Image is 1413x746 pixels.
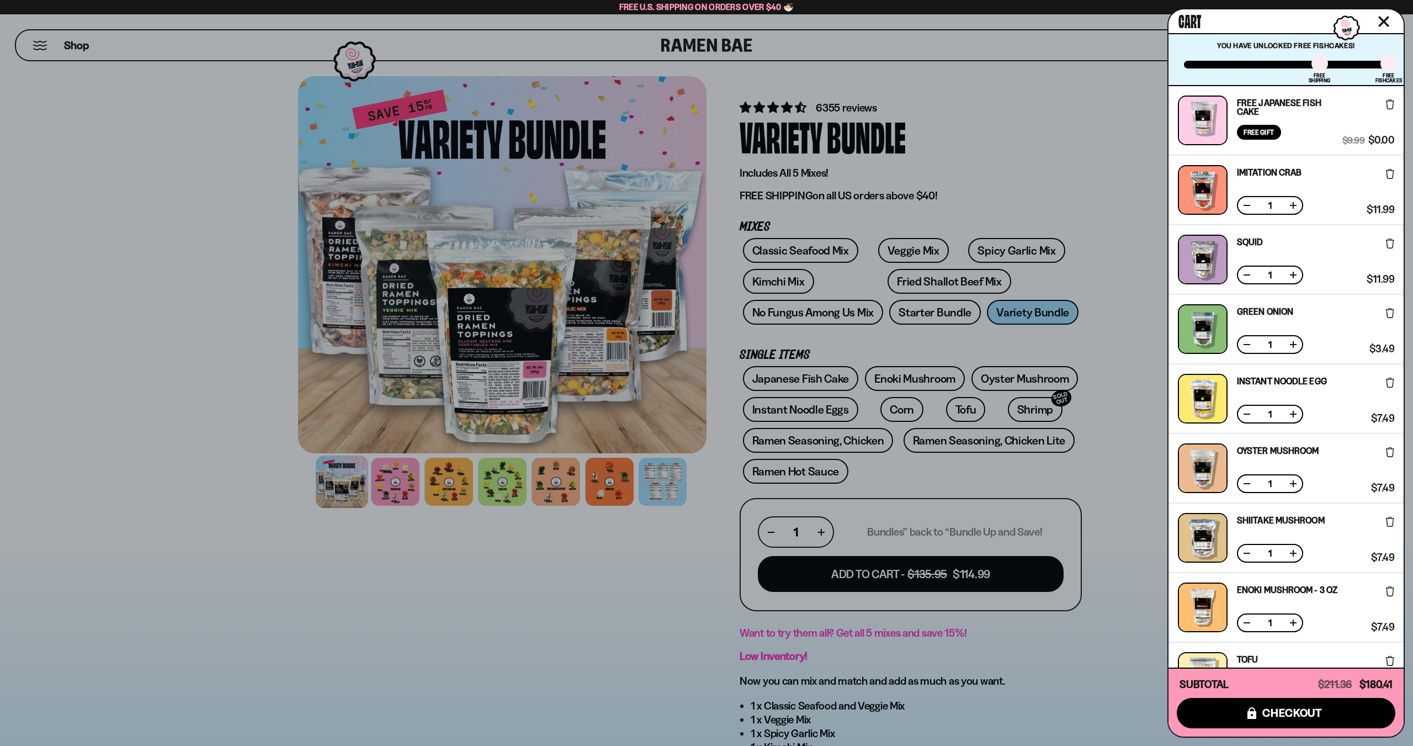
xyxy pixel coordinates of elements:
span: checkout [1262,707,1322,719]
button: Close cart [1375,13,1392,30]
div: Free Gift [1237,125,1281,140]
span: $3.49 [1369,344,1394,354]
a: Squid [1237,237,1263,246]
a: Green Onion [1237,307,1293,316]
span: $9.99 [1342,135,1364,145]
a: Free Japanese Fish Cake [1237,98,1342,116]
span: $7.49 [1371,553,1394,563]
span: $11.99 [1367,205,1394,215]
span: 1 [1261,201,1279,210]
a: Enoki Mushroom - 3 OZ [1237,585,1337,594]
span: $7.49 [1371,483,1394,493]
span: $0.00 [1368,135,1394,145]
a: Instant Noodle Egg [1237,377,1327,385]
span: 1 [1261,549,1279,558]
button: checkout [1177,698,1395,728]
div: Free Fishcakes [1375,73,1403,83]
span: 1 [1261,410,1279,419]
span: $7.49 [1371,414,1394,424]
a: Shiitake Mushroom [1237,516,1325,525]
span: 1 [1261,340,1279,349]
span: 1 [1261,271,1279,279]
p: You have unlocked Free Fishcakes! [1184,41,1388,50]
span: $211.36 [1318,678,1352,691]
h4: Subtotal [1180,679,1229,690]
div: Free Shipping [1309,73,1330,83]
a: Tofu [1237,655,1258,664]
span: 1 [1261,479,1279,488]
a: Oyster Mushroom [1237,446,1319,455]
span: $11.99 [1367,274,1394,284]
span: Free U.S. Shipping on Orders over $40 🍜 [619,2,794,12]
span: 1 [1261,618,1279,627]
span: Cart [1178,9,1201,31]
span: $7.49 [1371,622,1394,632]
a: Imitation Crab [1237,168,1302,177]
span: $180.41 [1359,678,1393,691]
